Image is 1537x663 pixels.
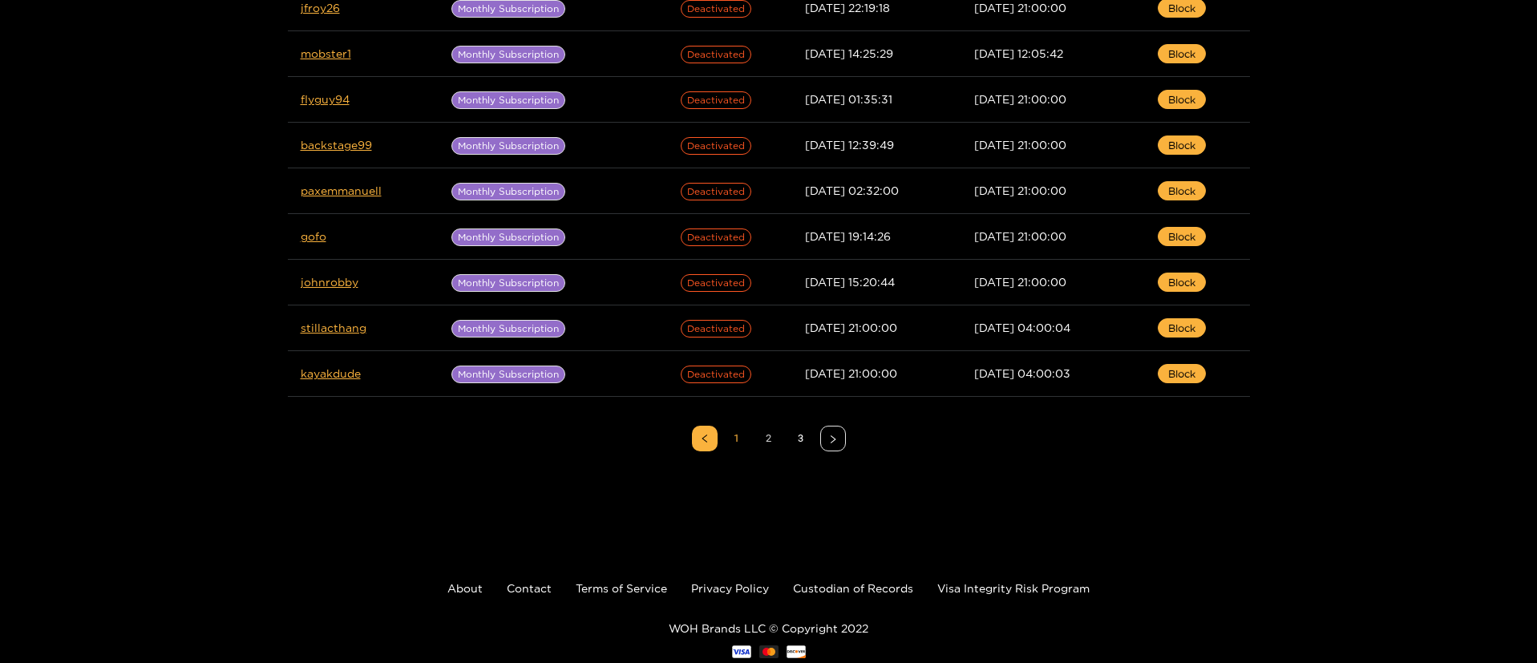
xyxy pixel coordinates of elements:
a: 1 [725,427,749,451]
li: Next Page [820,426,846,451]
span: [DATE] 14:25:29 [805,47,893,59]
button: Block [1158,135,1206,155]
span: Block [1168,137,1195,153]
span: Monthly Subscription [451,320,565,338]
span: [DATE] 12:39:49 [805,139,894,151]
button: Block [1158,90,1206,109]
button: Block [1158,227,1206,246]
a: johnrobby [301,276,358,288]
li: Previous Page [692,426,718,451]
a: Visa Integrity Risk Program [937,582,1090,594]
span: [DATE] 15:20:44 [805,276,895,288]
button: Block [1158,364,1206,383]
span: Monthly Subscription [451,183,565,200]
span: Deactivated [681,46,751,63]
span: left [700,434,710,443]
button: Block [1158,181,1206,200]
a: Custodian of Records [793,582,913,594]
span: [DATE] 22:19:18 [805,2,890,14]
a: kayakdude [301,367,361,379]
a: stillacthang [301,321,366,334]
span: Block [1168,46,1195,62]
span: [DATE] 21:00:00 [974,2,1066,14]
span: [DATE] 21:00:00 [974,230,1066,242]
a: paxemmanuell [301,184,382,196]
span: [DATE] 21:00:00 [974,93,1066,105]
button: right [820,426,846,451]
span: Monthly Subscription [451,91,565,109]
a: gofo [301,230,326,242]
a: jfroy26 [301,2,340,14]
a: 2 [757,427,781,451]
button: Block [1158,44,1206,63]
span: [DATE] 01:35:31 [805,93,892,105]
li: 1 [724,426,750,451]
span: Monthly Subscription [451,366,565,383]
span: Deactivated [681,274,751,292]
button: Block [1158,318,1206,338]
a: About [447,582,483,594]
span: Block [1168,228,1195,245]
span: Deactivated [681,137,751,155]
span: [DATE] 12:05:42 [974,47,1063,59]
span: [DATE] 19:14:26 [805,230,891,242]
button: Block [1158,273,1206,292]
a: mobster1 [301,47,351,59]
span: Deactivated [681,91,751,109]
span: [DATE] 02:32:00 [805,184,899,196]
a: Terms of Service [576,582,667,594]
span: Monthly Subscription [451,274,565,292]
span: [DATE] 04:00:04 [974,321,1070,334]
button: left [692,426,718,451]
a: flyguy94 [301,93,350,105]
a: backstage99 [301,139,372,151]
span: Block [1168,91,1195,107]
span: Monthly Subscription [451,137,565,155]
span: Block [1168,366,1195,382]
span: Block [1168,320,1195,336]
a: Contact [507,582,552,594]
span: Block [1168,274,1195,290]
span: [DATE] 21:00:00 [974,139,1066,151]
li: 2 [756,426,782,451]
span: Block [1168,183,1195,199]
span: Deactivated [681,320,751,338]
span: Monthly Subscription [451,228,565,246]
span: Monthly Subscription [451,46,565,63]
span: Deactivated [681,183,751,200]
span: [DATE] 21:00:00 [805,321,897,334]
span: Deactivated [681,228,751,246]
a: 3 [789,427,813,451]
a: Privacy Policy [691,582,769,594]
span: [DATE] 21:00:00 [974,184,1066,196]
span: [DATE] 21:00:00 [974,276,1066,288]
span: right [828,435,838,444]
li: 3 [788,426,814,451]
span: [DATE] 21:00:00 [805,367,897,379]
span: Deactivated [681,366,751,383]
span: [DATE] 04:00:03 [974,367,1070,379]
